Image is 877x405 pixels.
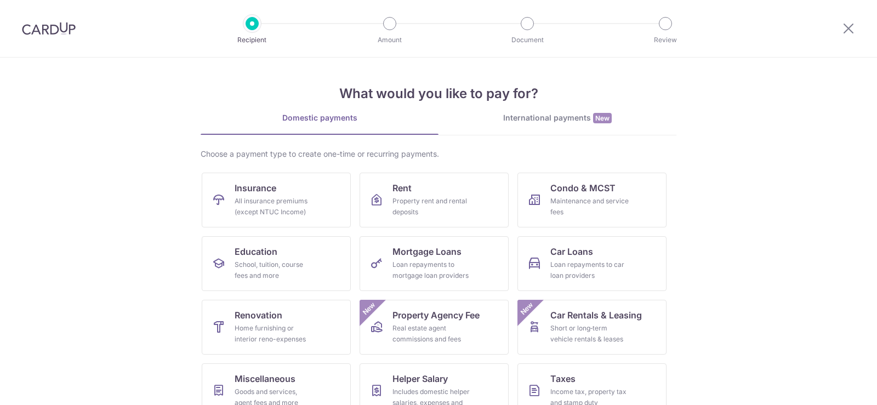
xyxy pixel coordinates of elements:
[593,113,612,123] span: New
[235,309,282,322] span: Renovation
[517,236,667,291] a: Car LoansLoan repayments to car loan providers
[201,84,676,104] h4: What would you like to pay for?
[392,181,412,195] span: Rent
[235,372,295,385] span: Miscellaneous
[201,149,676,159] div: Choose a payment type to create one-time or recurring payments.
[550,196,629,218] div: Maintenance and service fees
[392,372,448,385] span: Helper Salary
[517,300,667,355] a: Car Rentals & LeasingShort or long‑term vehicle rentals & leasesNew
[360,236,509,291] a: Mortgage LoansLoan repayments to mortgage loan providers
[360,173,509,227] a: RentProperty rent and rental deposits
[349,35,430,45] p: Amount
[360,300,509,355] a: Property Agency FeeReal estate agent commissions and feesNew
[392,323,471,345] div: Real estate agent commissions and fees
[202,300,351,355] a: RenovationHome furnishing or interior reno-expenses
[235,181,276,195] span: Insurance
[438,112,676,124] div: International payments
[360,300,378,318] span: New
[235,259,314,281] div: School, tuition, course fees and more
[550,309,642,322] span: Car Rentals & Leasing
[392,259,471,281] div: Loan repayments to mortgage loan providers
[392,309,480,322] span: Property Agency Fee
[201,112,438,123] div: Domestic payments
[550,181,616,195] span: Condo & MCST
[392,245,462,258] span: Mortgage Loans
[517,173,667,227] a: Condo & MCSTMaintenance and service fees
[550,372,576,385] span: Taxes
[550,323,629,345] div: Short or long‑term vehicle rentals & leases
[212,35,293,45] p: Recipient
[235,196,314,218] div: All insurance premiums (except NTUC Income)
[487,35,568,45] p: Document
[518,300,536,318] span: New
[550,245,593,258] span: Car Loans
[22,22,76,35] img: CardUp
[235,323,314,345] div: Home furnishing or interior reno-expenses
[202,173,351,227] a: InsuranceAll insurance premiums (except NTUC Income)
[625,35,706,45] p: Review
[392,196,471,218] div: Property rent and rental deposits
[807,372,866,400] iframe: Opens a widget where you can find more information
[550,259,629,281] div: Loan repayments to car loan providers
[235,245,277,258] span: Education
[202,236,351,291] a: EducationSchool, tuition, course fees and more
